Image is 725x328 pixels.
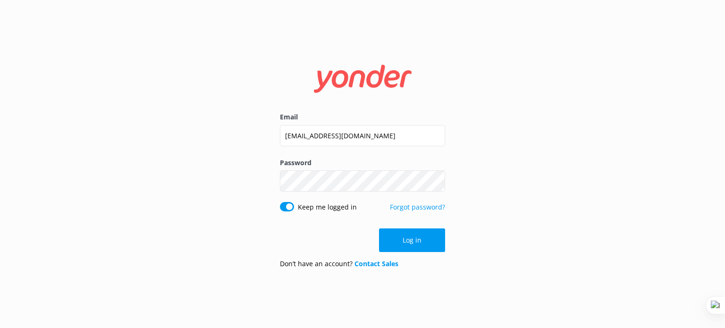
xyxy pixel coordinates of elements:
label: Password [280,158,445,168]
button: Show password [426,172,445,191]
input: user@emailaddress.com [280,125,445,146]
p: Don’t have an account? [280,259,398,269]
a: Contact Sales [354,259,398,268]
label: Keep me logged in [298,202,357,212]
label: Email [280,112,445,122]
a: Forgot password? [390,202,445,211]
button: Log in [379,228,445,252]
